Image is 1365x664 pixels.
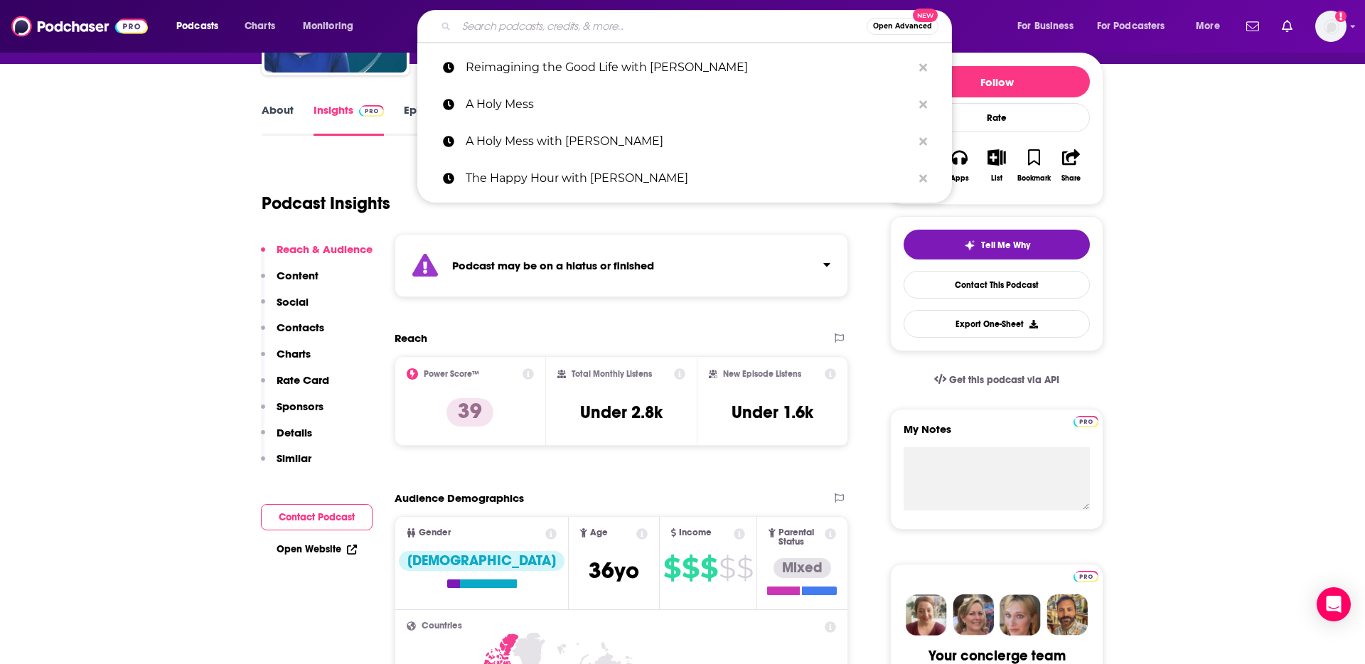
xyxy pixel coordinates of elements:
[906,594,947,636] img: Sydney Profile
[1241,14,1265,38] a: Show notifications dropdown
[395,491,524,505] h2: Audience Demographics
[359,105,384,117] img: Podchaser Pro
[1186,15,1238,38] button: open menu
[261,347,311,373] button: Charts
[261,373,329,400] button: Rate Card
[700,557,717,579] span: $
[1007,15,1091,38] button: open menu
[1088,15,1186,38] button: open menu
[949,374,1059,386] span: Get this podcast via API
[261,504,373,530] button: Contact Podcast
[277,269,318,282] p: Content
[1097,16,1165,36] span: For Podcasters
[303,16,353,36] span: Monitoring
[1000,594,1041,636] img: Jules Profile
[261,451,311,478] button: Similar
[404,103,473,136] a: Episodes174
[1315,11,1347,42] button: Show profile menu
[978,140,1015,191] button: List
[590,528,608,537] span: Age
[277,451,311,465] p: Similar
[417,160,952,197] a: The Happy Hour with [PERSON_NAME]
[417,123,952,160] a: A Holy Mess with [PERSON_NAME]
[981,240,1030,251] span: Tell Me Why
[904,103,1090,132] div: Rate
[395,234,848,297] section: Click to expand status details
[904,422,1090,447] label: My Notes
[778,528,823,547] span: Parental Status
[1017,16,1074,36] span: For Business
[1074,569,1098,582] a: Pro website
[1046,594,1088,636] img: Jon Profile
[277,400,323,413] p: Sponsors
[466,49,912,86] p: Reimagining the Good Life with Amy Julia Becker
[422,621,462,631] span: Countries
[466,123,912,160] p: A Holy Mess with Dani Sumner
[589,557,639,584] span: 36 yo
[417,49,952,86] a: Reimagining the Good Life with [PERSON_NAME]
[235,15,284,38] a: Charts
[1196,16,1220,36] span: More
[1315,11,1347,42] span: Logged in as sschroeder
[913,9,938,22] span: New
[11,13,148,40] img: Podchaser - Follow, Share and Rate Podcasts
[314,103,384,136] a: InsightsPodchaser Pro
[1276,14,1298,38] a: Show notifications dropdown
[419,528,451,537] span: Gender
[941,140,978,191] button: Apps
[580,402,663,423] h3: Under 2.8k
[572,369,652,379] h2: Total Monthly Listens
[737,557,753,579] span: $
[867,18,938,35] button: Open AdvancedNew
[446,398,493,427] p: 39
[1017,174,1051,183] div: Bookmark
[261,295,309,321] button: Social
[166,15,237,38] button: open menu
[1317,587,1351,621] div: Open Intercom Messenger
[277,295,309,309] p: Social
[904,271,1090,299] a: Contact This Podcast
[723,369,801,379] h2: New Episode Listens
[1061,174,1081,183] div: Share
[277,543,357,555] a: Open Website
[1074,571,1098,582] img: Podchaser Pro
[1074,416,1098,427] img: Podchaser Pro
[953,594,994,636] img: Barbara Profile
[431,10,965,43] div: Search podcasts, credits, & more...
[964,240,975,251] img: tell me why sparkle
[951,174,969,183] div: Apps
[679,528,712,537] span: Income
[1015,140,1052,191] button: Bookmark
[1335,11,1347,22] svg: Add a profile image
[663,557,680,579] span: $
[261,321,324,347] button: Contacts
[176,16,218,36] span: Podcasts
[923,363,1071,397] a: Get this podcast via API
[1074,414,1098,427] a: Pro website
[732,402,813,423] h3: Under 1.6k
[261,242,373,269] button: Reach & Audience
[277,373,329,387] p: Rate Card
[262,193,390,214] h1: Podcast Insights
[456,15,867,38] input: Search podcasts, credits, & more...
[277,426,312,439] p: Details
[1053,140,1090,191] button: Share
[1315,11,1347,42] img: User Profile
[452,259,654,272] strong: Podcast may be on a hiatus or finished
[261,400,323,426] button: Sponsors
[399,551,564,571] div: [DEMOGRAPHIC_DATA]
[991,174,1002,183] div: List
[904,66,1090,97] button: Follow
[245,16,275,36] span: Charts
[719,557,735,579] span: $
[262,103,294,136] a: About
[904,230,1090,259] button: tell me why sparkleTell Me Why
[277,347,311,360] p: Charts
[773,558,831,578] div: Mixed
[904,310,1090,338] button: Export One-Sheet
[417,86,952,123] a: A Holy Mess
[261,269,318,295] button: Content
[277,321,324,334] p: Contacts
[293,15,372,38] button: open menu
